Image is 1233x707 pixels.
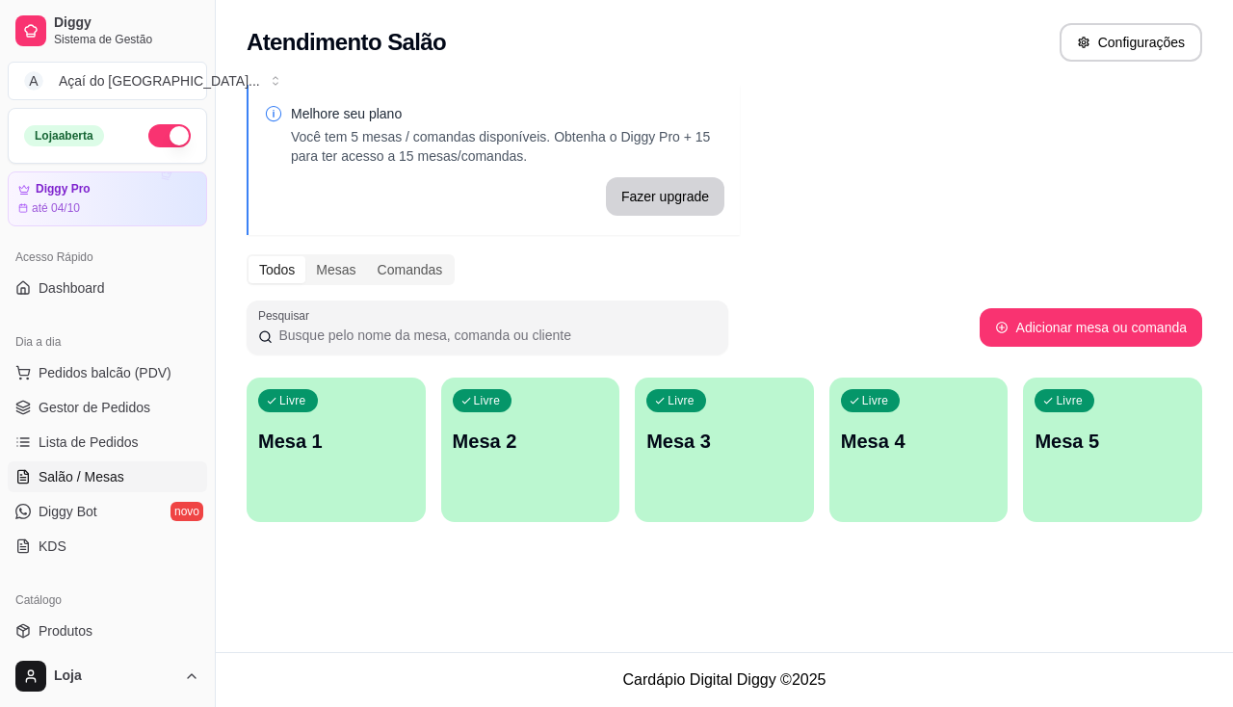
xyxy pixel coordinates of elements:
[258,307,316,324] label: Pesquisar
[24,71,43,91] span: A
[39,621,92,641] span: Produtos
[8,242,207,273] div: Acesso Rápido
[441,378,620,522] button: LivreMesa 2
[291,127,724,166] p: Você tem 5 mesas / comandas disponíveis. Obtenha o Diggy Pro + 15 para ter acesso a 15 mesas/coma...
[54,32,199,47] span: Sistema de Gestão
[1060,23,1202,62] button: Configurações
[8,357,207,388] button: Pedidos balcão (PDV)
[8,392,207,423] a: Gestor de Pedidos
[1056,393,1083,408] p: Livre
[646,428,802,455] p: Mesa 3
[841,428,997,455] p: Mesa 4
[8,496,207,527] a: Diggy Botnovo
[8,427,207,458] a: Lista de Pedidos
[54,14,199,32] span: Diggy
[247,378,426,522] button: LivreMesa 1
[8,171,207,226] a: Diggy Proaté 04/10
[980,308,1202,347] button: Adicionar mesa ou comanda
[247,27,446,58] h2: Atendimento Salão
[279,393,306,408] p: Livre
[8,273,207,303] a: Dashboard
[32,200,80,216] article: até 04/10
[39,432,139,452] span: Lista de Pedidos
[606,177,724,216] button: Fazer upgrade
[54,668,176,685] span: Loja
[8,531,207,562] a: KDS
[635,378,814,522] button: LivreMesa 3
[39,278,105,298] span: Dashboard
[24,125,104,146] div: Loja aberta
[305,256,366,283] div: Mesas
[453,428,609,455] p: Mesa 2
[39,537,66,556] span: KDS
[39,502,97,521] span: Diggy Bot
[829,378,1009,522] button: LivreMesa 4
[1023,378,1202,522] button: LivreMesa 5
[8,585,207,615] div: Catálogo
[668,393,695,408] p: Livre
[8,615,207,646] a: Produtos
[59,71,260,91] div: Açaí do [GEOGRAPHIC_DATA] ...
[8,62,207,100] button: Select a team
[36,182,91,196] article: Diggy Pro
[474,393,501,408] p: Livre
[291,104,724,123] p: Melhore seu plano
[249,256,305,283] div: Todos
[273,326,717,345] input: Pesquisar
[39,467,124,486] span: Salão / Mesas
[1035,428,1191,455] p: Mesa 5
[216,652,1233,707] footer: Cardápio Digital Diggy © 2025
[8,327,207,357] div: Dia a dia
[258,428,414,455] p: Mesa 1
[862,393,889,408] p: Livre
[148,124,191,147] button: Alterar Status
[8,8,207,54] a: DiggySistema de Gestão
[39,398,150,417] span: Gestor de Pedidos
[8,653,207,699] button: Loja
[367,256,454,283] div: Comandas
[39,363,171,382] span: Pedidos balcão (PDV)
[8,461,207,492] a: Salão / Mesas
